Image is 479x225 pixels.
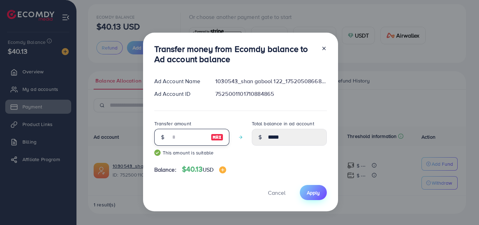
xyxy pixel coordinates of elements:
[154,166,176,174] span: Balance:
[182,165,226,174] h4: $40.13
[268,189,285,197] span: Cancel
[210,77,332,85] div: 1030543_shan gabool 122_1752050866845
[154,149,229,156] small: This amount is suitable
[307,189,320,196] span: Apply
[154,120,191,127] label: Transfer amount
[149,77,210,85] div: Ad Account Name
[154,150,161,156] img: guide
[252,120,314,127] label: Total balance in ad account
[449,193,474,220] iframe: Chat
[300,185,327,200] button: Apply
[149,90,210,98] div: Ad Account ID
[259,185,294,200] button: Cancel
[219,166,226,173] img: image
[154,44,316,64] h3: Transfer money from Ecomdy balance to Ad account balance
[210,90,332,98] div: 7525001101710884865
[211,133,223,141] img: image
[203,166,214,173] span: USD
